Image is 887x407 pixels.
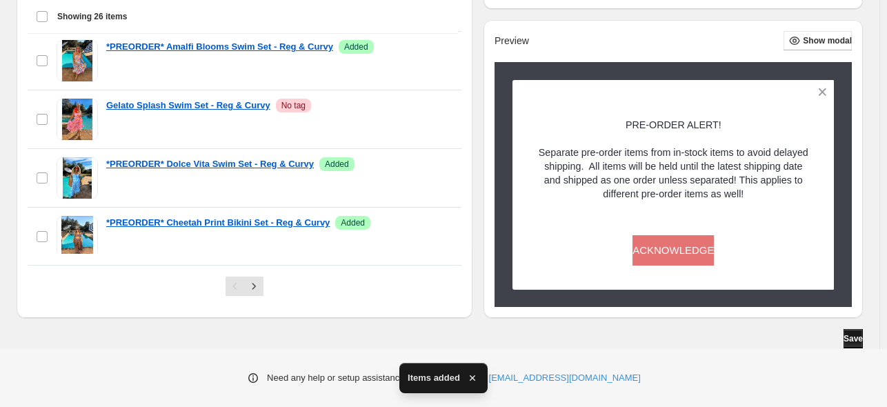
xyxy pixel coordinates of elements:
[632,235,714,265] button: ACKNOWLEDGE
[537,117,810,131] p: PRE-ORDER ALERT!
[537,145,810,200] p: Separate pre-order items from in-stock items to avoid delayed shipping. All items will be held un...
[495,35,529,47] h2: Preview
[489,371,641,385] a: [EMAIL_ADDRESS][DOMAIN_NAME]
[57,11,127,22] span: Showing 26 items
[106,216,330,230] a: *PREORDER* Cheetah Print Bikini Set - Reg & Curvy
[106,40,333,54] a: *PREORDER* Amalfi Blooms Swim Set - Reg & Curvy
[106,99,270,112] a: Gelato Splash Swim Set - Reg & Curvy
[226,277,263,296] nav: Pagination
[784,31,852,50] button: Show modal
[281,100,306,111] span: No tag
[803,35,852,46] span: Show modal
[244,277,263,296] button: Next
[844,329,863,348] button: Save
[325,159,349,170] span: Added
[344,41,368,52] span: Added
[341,217,365,228] span: Added
[408,371,460,385] span: Items added
[844,333,863,344] span: Save
[106,157,314,171] a: *PREORDER* Dolce Vita Swim Set - Reg & Curvy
